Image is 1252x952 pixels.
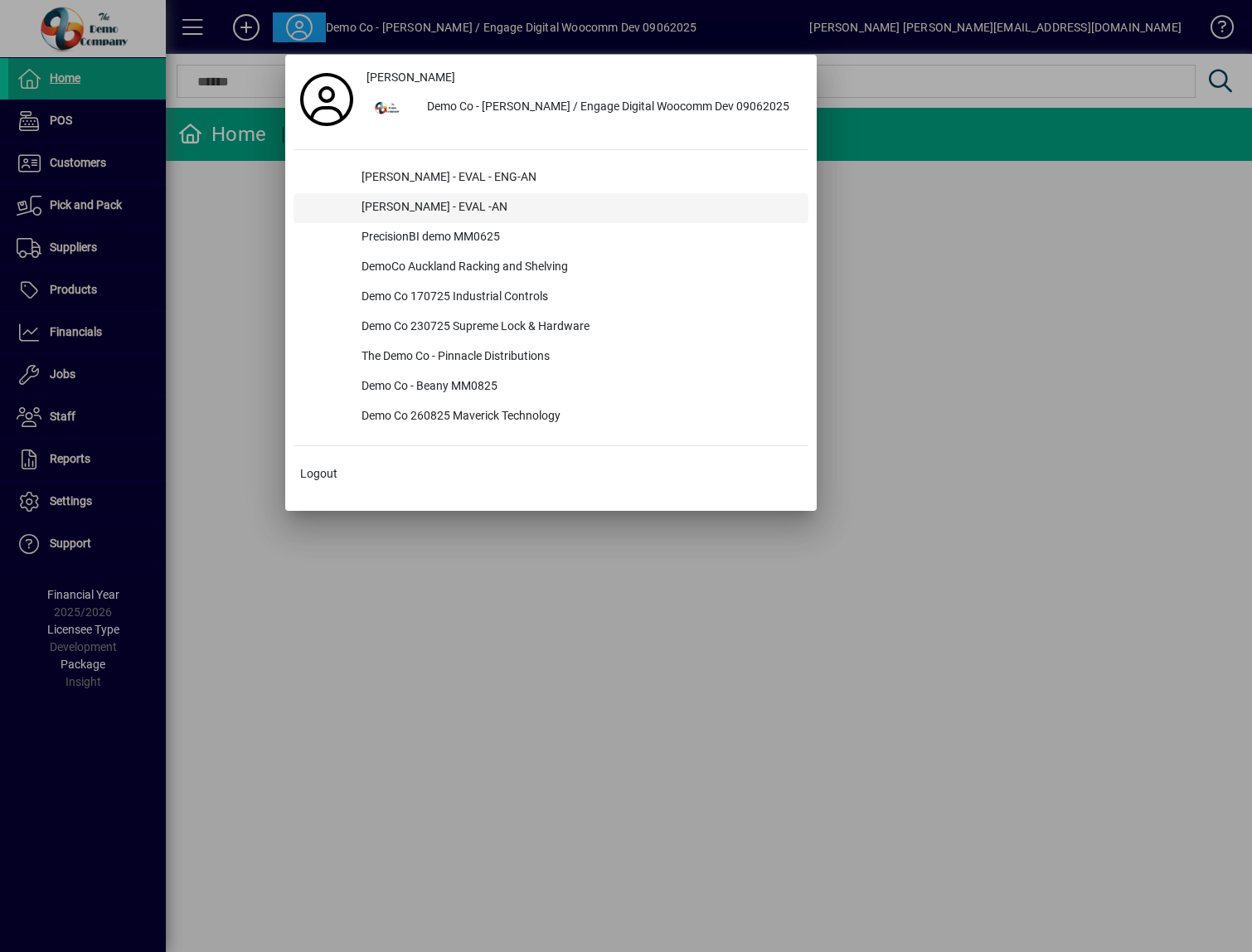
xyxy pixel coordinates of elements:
button: Demo Co 170725 Industrial Controls [294,283,808,313]
div: DemoCo Auckland Racking and Shelving [348,253,808,283]
div: [PERSON_NAME] - EVAL -AN [348,193,808,223]
button: Demo Co - Beany MM0825 [294,372,808,402]
a: Profile [294,85,360,114]
button: [PERSON_NAME] - EVAL - ENG-AN [294,163,808,193]
div: The Demo Co - Pinnacle Distributions [348,342,808,372]
div: Demo Co 170725 Industrial Controls [348,283,808,313]
button: Logout [294,459,808,489]
div: Demo Co 230725 Supreme Lock & Hardware [348,313,808,342]
span: Logout [300,465,337,483]
div: Demo Co - [PERSON_NAME] / Engage Digital Woocomm Dev 09062025 [414,93,808,123]
button: DemoCo Auckland Racking and Shelving [294,253,808,283]
span: [PERSON_NAME] [366,69,455,86]
button: The Demo Co - Pinnacle Distributions [294,342,808,372]
button: PrecisionBI demo MM0625 [294,223,808,253]
div: Demo Co - Beany MM0825 [348,372,808,402]
button: Demo Co 230725 Supreme Lock & Hardware [294,313,808,342]
div: Demo Co 260825 Maverick Technology [348,402,808,432]
a: [PERSON_NAME] [360,63,808,93]
div: [PERSON_NAME] - EVAL - ENG-AN [348,163,808,193]
button: Demo Co - [PERSON_NAME] / Engage Digital Woocomm Dev 09062025 [360,93,808,123]
div: PrecisionBI demo MM0625 [348,223,808,253]
button: [PERSON_NAME] - EVAL -AN [294,193,808,223]
button: Demo Co 260825 Maverick Technology [294,402,808,432]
